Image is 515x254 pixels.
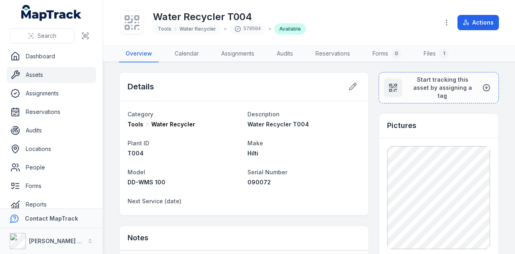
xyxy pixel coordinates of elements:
button: Actions [457,15,499,30]
span: Search [37,32,56,40]
span: Water Recycler [151,120,195,128]
a: People [6,159,96,176]
a: Assets [6,67,96,83]
strong: Contact MapTrack [25,215,78,222]
h3: Pictures [387,120,416,131]
span: T004 [128,150,144,157]
span: Start tracking this asset by assigning a tag [409,76,476,100]
span: Water Recycler [179,26,216,32]
h2: Details [128,81,154,92]
a: Audits [6,122,96,138]
h3: Notes [128,232,148,244]
a: Locations [6,141,96,157]
span: Make [247,140,263,147]
span: Model [128,169,145,176]
a: Assignments [6,85,96,101]
a: Files1 [417,45,455,62]
span: 090072 [247,179,271,186]
a: MapTrack [21,5,82,21]
div: 570504 [230,23,266,35]
a: Forms0 [366,45,408,62]
button: Start tracking this asset by assigning a tag [379,72,499,103]
a: Reservations [309,45,356,62]
span: Description [247,111,280,118]
button: Search [10,28,74,43]
div: Available [274,23,306,35]
a: Reports [6,196,96,213]
span: Next Service (date) [128,198,181,204]
span: Serial Number [247,169,287,176]
a: Reservations [6,104,96,120]
span: Tools [128,120,143,128]
a: Dashboard [6,48,96,64]
a: Overview [119,45,159,62]
span: DD-WMS 100 [128,179,165,186]
span: Plant ID [128,140,149,147]
span: Water Recycler T004 [247,121,309,128]
a: Assignments [215,45,261,62]
a: Calendar [168,45,205,62]
div: 1 [439,49,449,58]
span: Hilti [247,150,258,157]
span: Tools [158,26,171,32]
strong: [PERSON_NAME] Group [29,237,95,244]
div: 0 [391,49,401,58]
a: Audits [270,45,299,62]
span: Category [128,111,153,118]
a: Forms [6,178,96,194]
h1: Water Recycler T004 [153,10,306,23]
